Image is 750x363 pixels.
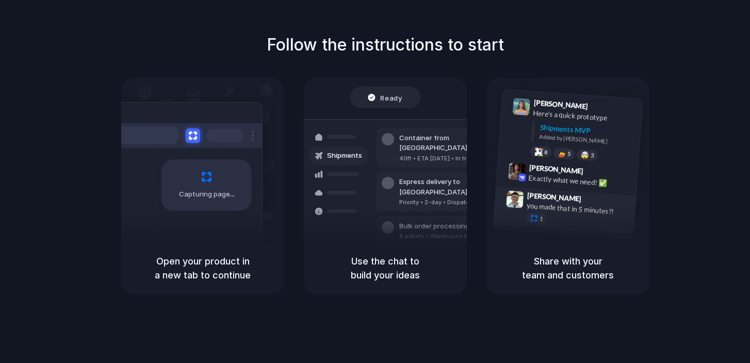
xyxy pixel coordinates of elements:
div: Priority • 2-day • Dispatched [399,198,511,207]
span: [PERSON_NAME] [527,189,582,204]
div: Added by [PERSON_NAME] [539,133,634,147]
span: 9:42 AM [586,167,608,179]
span: [PERSON_NAME] [533,97,588,112]
span: Capturing page [179,189,236,200]
h1: Follow the instructions to start [267,32,504,57]
span: 8 [544,149,548,155]
h5: Share with your team and customers [499,254,637,282]
span: Shipments [327,151,362,161]
span: 3 [591,153,594,158]
span: 1 [540,216,543,222]
h5: Use the chat to build your ideas [316,254,454,282]
div: Express delivery to [GEOGRAPHIC_DATA] [399,177,511,197]
div: Container from [GEOGRAPHIC_DATA] [399,133,511,153]
div: Shipments MVP [540,122,635,139]
div: 8 pallets • Warehouse B • Packed [399,232,495,241]
div: Bulk order processing [399,221,495,232]
div: you made that in 5 minutes?! [526,200,629,218]
div: Here's a quick prototype [533,107,636,125]
div: 40ft • ETA [DATE] • In transit [399,154,511,163]
h5: Open your product in a new tab to continue [134,254,272,282]
div: 🤯 [581,151,590,159]
span: 9:41 AM [591,102,612,114]
span: 5 [567,151,571,157]
span: 9:47 AM [584,194,606,207]
div: Exactly what we need! ✅ [528,172,631,190]
span: Ready [381,92,402,103]
span: [PERSON_NAME] [529,162,583,177]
